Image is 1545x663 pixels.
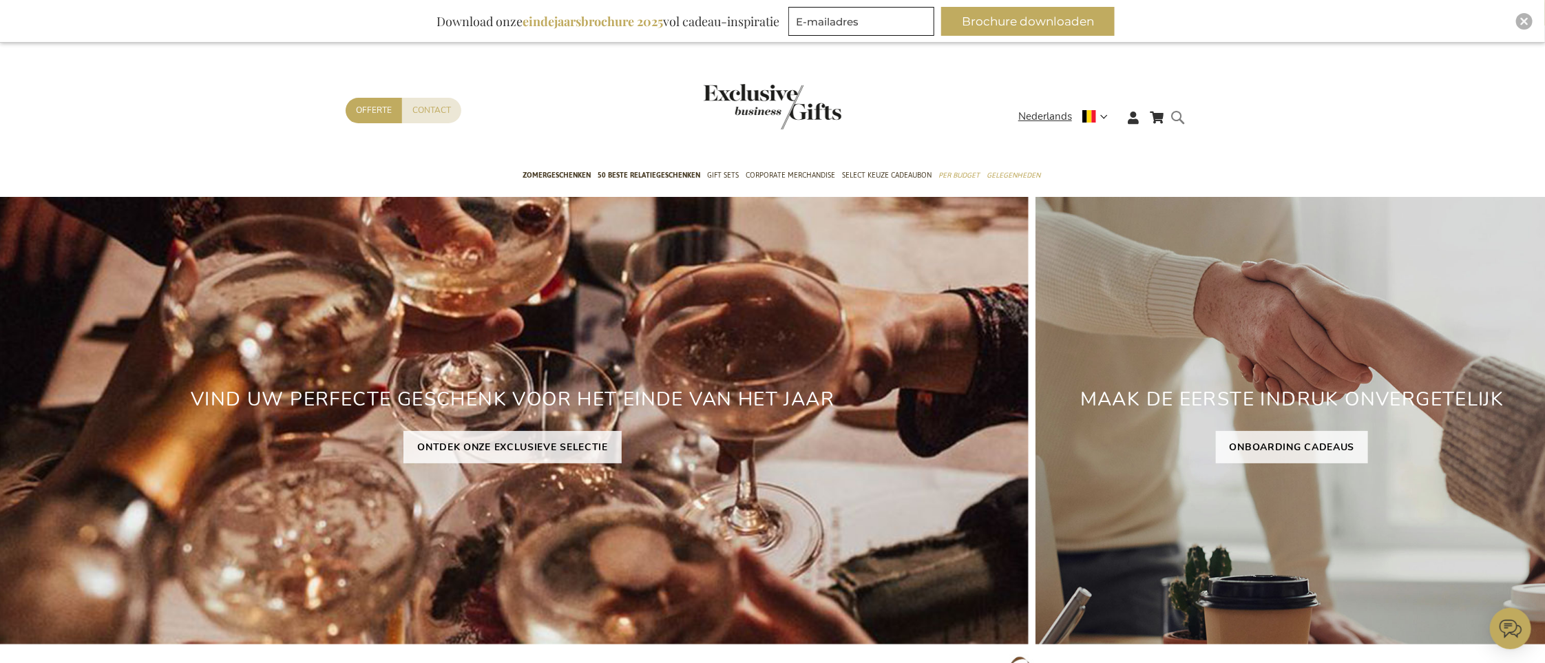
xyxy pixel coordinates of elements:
[1018,109,1117,125] div: Nederlands
[842,168,932,182] span: Select Keuze Cadeaubon
[1490,608,1531,649] iframe: belco-activator-frame
[346,98,402,123] a: Offerte
[707,168,739,182] span: Gift Sets
[1516,13,1533,30] div: Close
[430,7,786,36] div: Download onze vol cadeau-inspiratie
[938,168,980,182] span: Per Budget
[788,7,938,40] form: marketing offers and promotions
[523,168,591,182] span: Zomergeschenken
[523,13,663,30] b: eindejaarsbrochure 2025
[598,168,700,182] span: 50 beste relatiegeschenken
[1520,17,1528,25] img: Close
[403,431,622,463] a: ONTDEK ONZE EXCLUSIEVE SELECTIE
[704,84,841,129] img: Exclusive Business gifts logo
[1018,109,1072,125] span: Nederlands
[987,168,1040,182] span: Gelegenheden
[746,168,835,182] span: Corporate Merchandise
[941,7,1115,36] button: Brochure downloaden
[1216,431,1369,463] a: ONBOARDING CADEAUS
[788,7,934,36] input: E-mailadres
[704,84,772,129] a: store logo
[402,98,461,123] a: Contact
